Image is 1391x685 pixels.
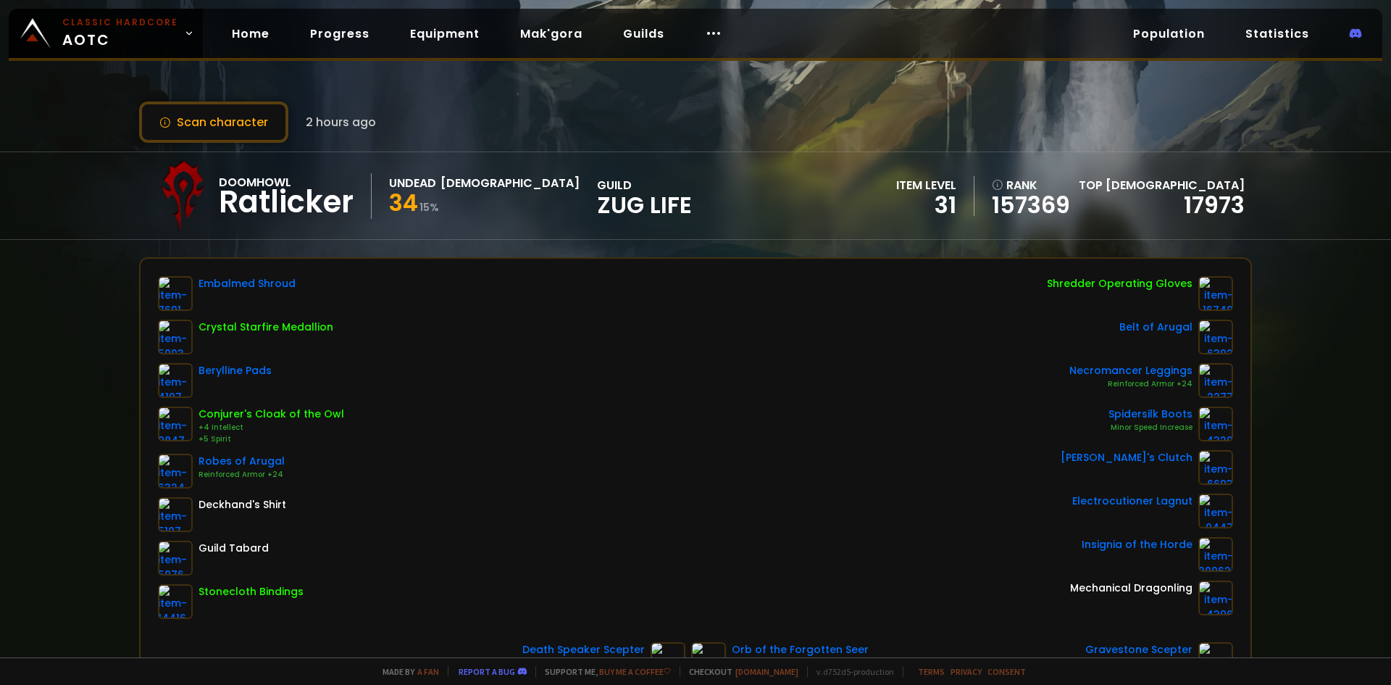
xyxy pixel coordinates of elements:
div: Doomhowl [219,173,354,191]
a: Statistics [1234,19,1321,49]
span: Zug Life [597,194,692,216]
a: Guilds [611,19,676,49]
div: +5 Spirit [199,433,344,445]
div: Orb of the Forgotten Seer [732,642,869,657]
a: a fan [417,666,439,677]
a: 17973 [1184,188,1245,221]
span: [DEMOGRAPHIC_DATA] [1106,177,1245,194]
a: Terms [918,666,945,677]
span: Made by [374,666,439,677]
img: item-6392 [1198,320,1233,354]
div: Crystal Starfire Medallion [199,320,333,335]
a: Consent [987,666,1026,677]
div: item level [896,176,956,194]
img: item-4197 [158,363,193,398]
div: guild [597,176,692,216]
img: item-16740 [1198,276,1233,311]
a: Classic HardcoreAOTC [9,9,203,58]
img: item-5976 [158,541,193,576]
div: +4 Intellect [199,422,344,433]
div: Gravestone Scepter [1085,642,1192,657]
div: [DEMOGRAPHIC_DATA] [440,174,580,192]
img: item-2277 [1198,363,1233,398]
a: Population [1121,19,1216,49]
div: Spidersilk Boots [1108,407,1192,422]
div: Death Speaker Scepter [522,642,645,657]
img: item-209621 [1198,537,1233,572]
div: [PERSON_NAME]'s Clutch [1061,450,1192,465]
div: Stonecloth Bindings [199,584,304,599]
div: Insignia of the Horde [1082,537,1192,552]
div: Belt of Arugal [1119,320,1192,335]
div: Berylline Pads [199,363,272,378]
div: Shredder Operating Gloves [1047,276,1192,291]
a: Equipment [398,19,491,49]
img: item-4320 [1198,407,1233,441]
img: item-7691 [158,276,193,311]
img: item-5003 [158,320,193,354]
div: Electrocutioner Lagnut [1072,494,1192,509]
small: 15 % [419,200,439,215]
div: Embalmed Shroud [199,276,296,291]
small: Classic Hardcore [62,16,178,29]
span: Support me, [535,666,671,677]
div: Minor Speed Increase [1108,422,1192,433]
div: Reinforced Armor +24 [199,469,285,481]
img: item-6324 [158,454,193,489]
div: Top [1079,176,1245,194]
div: Deckhand's Shirt [199,497,286,512]
div: rank [992,176,1070,194]
div: Conjurer's Cloak of the Owl [199,407,344,422]
img: item-9847 [158,407,193,441]
div: Robes of Arugal [199,454,285,469]
img: item-6693 [1198,450,1233,485]
div: 31 [896,194,956,216]
img: item-5107 [158,497,193,532]
img: item-4396 [1198,581,1233,615]
span: v. d752d5 - production [807,666,894,677]
a: Home [220,19,281,49]
a: [DOMAIN_NAME] [735,666,798,677]
div: Undead [389,174,436,192]
div: Guild Tabard [199,541,269,556]
span: 34 [389,186,418,219]
span: AOTC [62,16,178,51]
a: Privacy [951,666,982,677]
div: Ratlicker [219,191,354,213]
div: Reinforced Armor +24 [1069,378,1192,390]
a: Mak'gora [509,19,594,49]
span: Checkout [680,666,798,677]
a: Report a bug [459,666,515,677]
div: Necromancer Leggings [1069,363,1192,378]
a: 157369 [992,194,1070,216]
button: Scan character [139,101,288,143]
a: Progress [298,19,381,49]
div: Mechanical Dragonling [1070,581,1192,596]
span: 2 hours ago [306,113,376,131]
a: Buy me a coffee [599,666,671,677]
img: item-9447 [1198,494,1233,528]
img: item-14416 [158,584,193,619]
